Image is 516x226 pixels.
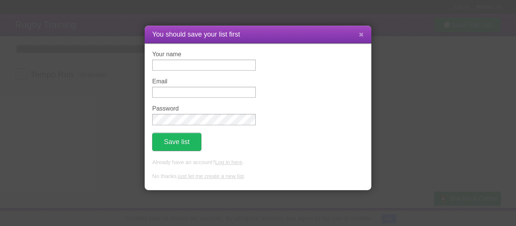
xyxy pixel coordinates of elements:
[152,51,256,58] label: Your name
[152,133,201,151] button: Save list
[152,172,364,181] p: No thanks, .
[152,29,364,40] h1: You should save your list first
[152,105,256,112] label: Password
[215,159,242,165] a: Log in here
[178,173,244,179] a: just let me create a new list
[152,78,256,85] label: Email
[152,158,364,167] p: Already have an account? .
